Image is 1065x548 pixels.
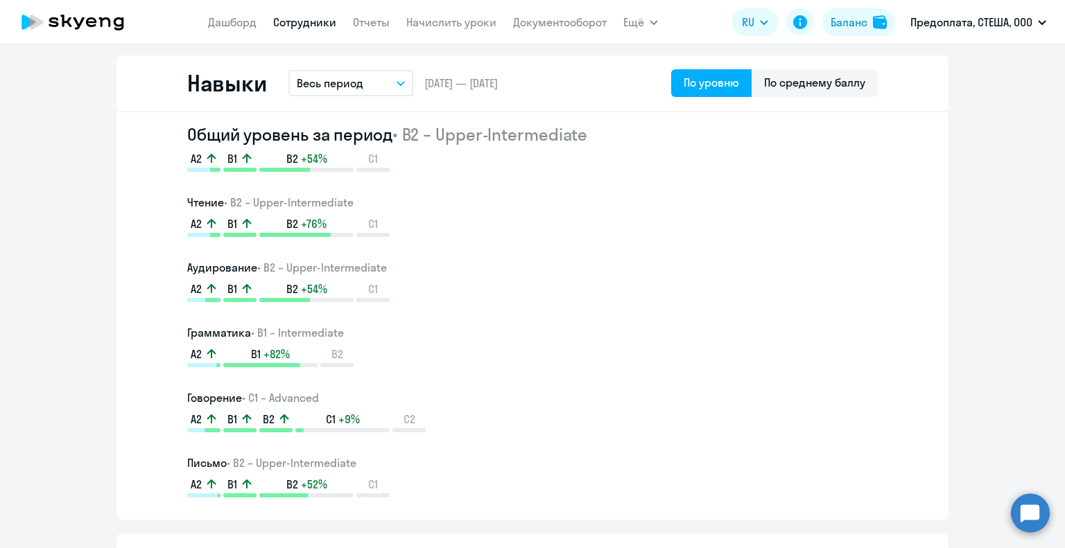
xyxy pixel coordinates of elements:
[742,14,754,30] span: RU
[187,123,878,145] h2: Общий уровень за период
[326,412,336,427] span: C1
[764,74,865,91] div: По среднему баллу
[187,69,266,97] h2: Навыки
[227,456,356,470] span: • B2 – Upper-Intermediate
[251,346,261,362] span: B1
[513,15,607,29] a: Документооборот
[191,216,202,231] span: A2
[873,15,887,29] img: balance
[623,8,658,36] button: Ещё
[368,281,378,297] span: C1
[263,346,290,362] span: +82%
[331,346,343,362] span: B2
[227,216,237,231] span: B1
[338,412,360,427] span: +9%
[286,151,298,166] span: B2
[831,14,867,30] div: Баланс
[368,216,378,231] span: C1
[191,412,202,427] span: A2
[288,70,413,96] button: Весь период
[227,281,237,297] span: B1
[187,194,878,211] h3: Чтение
[263,412,275,427] span: B2
[187,259,878,276] h3: Аудирование
[822,8,895,36] button: Балансbalance
[301,477,327,492] span: +52%
[187,454,878,471] h3: Письмо
[424,76,498,91] span: [DATE] — [DATE]
[257,260,387,274] span: • B2 – Upper-Intermediate
[406,15,496,29] a: Начислить уроки
[242,391,319,405] span: • C1 – Advanced
[910,14,1032,30] p: Предоплата, СТЕША, ООО
[301,281,327,297] span: +54%
[191,151,202,166] span: A2
[286,477,298,492] span: B2
[191,477,202,492] span: A2
[187,324,878,341] h3: Грамматика
[227,477,237,492] span: B1
[732,8,778,36] button: RU
[684,74,739,91] div: По уровню
[368,477,378,492] span: C1
[368,151,378,166] span: C1
[224,195,354,209] span: • B2 – Upper-Intermediate
[273,15,336,29] a: Сотрудники
[227,151,237,166] span: B1
[301,151,327,166] span: +54%
[251,326,344,339] span: • B1 – Intermediate
[404,412,415,427] span: C2
[227,412,237,427] span: B1
[191,281,202,297] span: A2
[301,216,327,231] span: +76%
[392,124,588,145] span: • B2 – Upper-Intermediate
[297,75,363,91] p: Весь период
[187,389,878,406] h3: Говорение
[286,281,298,297] span: B2
[208,15,257,29] a: Дашборд
[623,14,644,30] span: Ещё
[286,216,298,231] span: B2
[191,346,202,362] span: A2
[353,15,390,29] a: Отчеты
[903,6,1053,39] button: Предоплата, СТЕША, ООО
